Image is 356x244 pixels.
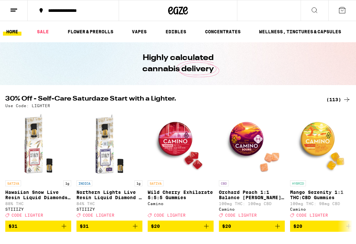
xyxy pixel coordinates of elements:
[148,201,214,206] div: Camino
[5,207,71,211] div: STIIIZY
[5,111,71,221] a: Open page for Hawaiian Snow Live Resin Liquid Diamonds - 1g from STIIIZY
[293,224,302,229] span: $20
[5,104,50,108] p: Use Code: LIGHTER
[290,207,356,211] div: Camino
[64,28,117,36] a: FLOWER & PREROLLS
[219,207,285,211] div: Camino
[63,180,71,186] p: 1g
[219,111,285,177] img: Camino - Orchard Peach 1:1 Balance Sours Gummies
[219,221,285,232] button: Add to bag
[12,213,43,217] span: CODE LIGHTER
[76,201,142,206] p: 84% THC
[296,213,328,217] span: CODE LIGHTER
[83,213,114,217] span: CODE LIGHTER
[290,201,356,206] p: 100mg THC: 98mg CBD
[9,224,17,229] span: $31
[76,221,142,232] button: Add to bag
[5,111,71,177] img: STIIIZY - Hawaiian Snow Live Resin Liquid Diamonds - 1g
[124,52,232,75] h1: Highly calculated cannabis delivery
[290,111,356,177] img: Camino - Mango Serenity 1:1 THC:CBD Gummies
[5,201,71,206] p: 88% THC
[129,28,150,36] a: VAPES
[290,221,356,232] button: Add to bag
[148,221,214,232] button: Add to bag
[76,207,142,211] div: STIIIZY
[5,190,71,200] p: Hawaiian Snow Live Resin Liquid Diamonds - 1g
[219,190,285,200] p: Orchard Peach 1:1 Balance [PERSON_NAME] Gummies
[134,180,142,186] p: 1g
[151,224,160,229] span: $20
[148,111,214,221] a: Open page for Wild Cherry Exhilarate 5:5:5 Gummies from Camino
[5,221,71,232] button: Add to bag
[326,96,351,104] a: (113)
[76,190,142,200] p: Northern Lights Live Resin Liquid Diamond - 1g
[225,213,257,217] span: CODE LIGHTER
[148,111,214,177] img: Camino - Wild Cherry Exhilarate 5:5:5 Gummies
[219,201,285,206] p: 100mg THC: 100mg CBD
[5,180,21,186] p: SATIVA
[148,190,214,200] p: Wild Cherry Exhilarate 5:5:5 Gummies
[162,28,190,36] a: EDIBLES
[34,28,52,36] a: SALE
[154,213,186,217] span: CODE LIGHTER
[290,190,356,200] p: Mango Serenity 1:1 THC:CBD Gummies
[76,180,92,186] p: INDICA
[3,28,21,36] a: HOME
[148,180,163,186] p: SATIVA
[222,224,231,229] span: $20
[80,224,89,229] span: $31
[76,111,142,177] img: STIIIZY - Northern Lights Live Resin Liquid Diamond - 1g
[219,180,229,186] p: CBD
[219,111,285,221] a: Open page for Orchard Peach 1:1 Balance Sours Gummies from Camino
[256,28,344,36] a: WELLNESS, TINCTURES & CAPSULES
[76,111,142,221] a: Open page for Northern Lights Live Resin Liquid Diamond - 1g from STIIIZY
[202,28,244,36] a: CONCENTRATES
[5,96,318,104] h2: 30% Off - Self-Care Saturdaze Start with a Lighter.
[290,180,306,186] p: HYBRID
[290,111,356,221] a: Open page for Mango Serenity 1:1 THC:CBD Gummies from Camino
